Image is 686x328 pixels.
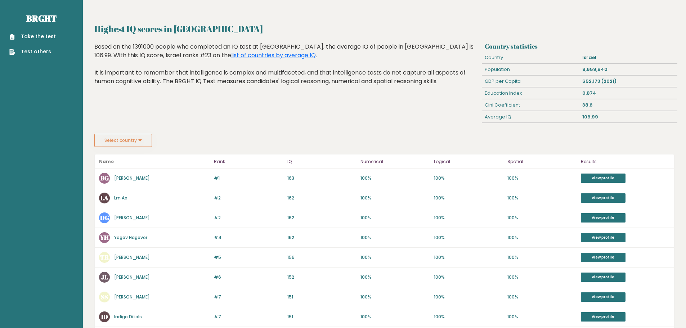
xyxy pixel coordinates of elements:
p: 100% [507,314,577,320]
h2: Highest IQ scores in [GEOGRAPHIC_DATA] [94,22,674,35]
p: 151 [287,314,357,320]
p: 162 [287,195,357,201]
p: 100% [507,294,577,300]
div: Average IQ [482,111,579,123]
text: TR [100,253,109,261]
p: 163 [287,175,357,181]
div: Education Index [482,87,579,99]
p: 100% [360,274,430,280]
p: 100% [507,195,577,201]
div: Based on the 1391000 people who completed an IQ test at [GEOGRAPHIC_DATA], the average IQ of peop... [94,42,479,96]
a: View profile [581,292,626,302]
a: Lm Ao [114,195,127,201]
p: 156 [287,254,357,261]
p: 100% [360,175,430,181]
p: 151 [287,294,357,300]
a: View profile [581,253,626,262]
p: #5 [214,254,283,261]
p: 100% [507,254,577,261]
div: Country [482,52,579,63]
a: View profile [581,213,626,223]
p: 152 [287,274,357,280]
p: 100% [434,215,503,221]
a: Brght [26,13,57,24]
text: LA [100,194,108,202]
p: 100% [434,234,503,241]
p: #7 [214,314,283,320]
p: #6 [214,274,283,280]
a: [PERSON_NAME] [114,175,150,181]
b: Name [99,158,114,165]
p: 100% [360,234,430,241]
text: DG [100,214,109,222]
p: 100% [507,234,577,241]
p: 100% [360,314,430,320]
a: Indigo Ditals [114,314,142,320]
p: 100% [360,294,430,300]
p: 100% [434,294,503,300]
div: 0.874 [580,87,677,99]
div: GDP per Capita [482,76,579,87]
p: Logical [434,157,503,166]
text: SS [101,293,108,301]
a: View profile [581,233,626,242]
text: ID [101,313,108,321]
a: View profile [581,193,626,203]
p: Spatial [507,157,577,166]
a: [PERSON_NAME] [114,215,150,221]
div: 106.99 [580,111,677,123]
h3: Country statistics [485,42,674,50]
a: Test others [9,48,56,55]
p: 162 [287,234,357,241]
div: $52,173 (2021) [580,76,677,87]
p: 100% [507,215,577,221]
text: YH [100,233,109,242]
p: 100% [360,254,430,261]
p: IQ [287,157,357,166]
a: View profile [581,312,626,322]
div: Israel [580,52,677,63]
p: 100% [507,175,577,181]
p: #2 [214,215,283,221]
p: #2 [214,195,283,201]
p: 100% [434,195,503,201]
p: 100% [360,215,430,221]
p: 100% [360,195,430,201]
text: BG [100,174,109,182]
button: Select country [94,134,152,147]
p: 100% [434,314,503,320]
p: #1 [214,175,283,181]
p: Results [581,157,670,166]
a: list of countries by average IQ [231,51,316,59]
a: [PERSON_NAME] [114,294,150,300]
a: Yogev Hagever [114,234,147,241]
div: 38.6 [580,99,677,111]
p: 100% [434,274,503,280]
a: Take the test [9,33,56,40]
p: #4 [214,234,283,241]
div: Gini Coefficient [482,99,579,111]
text: JL [101,273,108,281]
p: 100% [507,274,577,280]
a: View profile [581,273,626,282]
a: [PERSON_NAME] [114,254,150,260]
a: [PERSON_NAME] [114,274,150,280]
p: 162 [287,215,357,221]
a: View profile [581,174,626,183]
p: 100% [434,254,503,261]
div: Population [482,64,579,75]
p: Rank [214,157,283,166]
p: 100% [434,175,503,181]
p: Numerical [360,157,430,166]
div: 9,659,840 [580,64,677,75]
p: #7 [214,294,283,300]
